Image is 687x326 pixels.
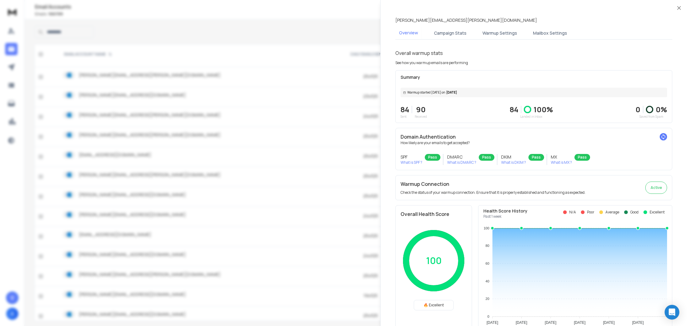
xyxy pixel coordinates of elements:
p: What is DMARC ? [447,160,476,165]
h3: DKIM [501,154,526,160]
span: Warmup started [DATE] on [407,90,445,95]
tspan: [DATE] [603,320,615,325]
div: Pass [479,154,494,161]
button: Active [645,182,667,194]
p: 84 [401,105,409,114]
button: Campaign Stats [430,26,470,40]
p: [PERSON_NAME][EMAIL_ADDRESS][PERSON_NAME][DOMAIN_NAME] [395,17,537,23]
p: 84 [510,105,518,114]
p: 100 [426,255,442,266]
p: 90 [415,105,427,114]
p: Average [605,210,619,215]
h3: DMARC [447,154,476,160]
h3: MX [551,154,572,160]
tspan: 0 [487,315,489,318]
p: Excellent [650,210,665,215]
p: 100 % [534,105,553,114]
p: Sent [401,114,409,119]
button: Overview [395,26,422,40]
p: What is DKIM ? [501,160,526,165]
h2: Domain Authentication [401,133,667,140]
p: Poor [587,210,594,215]
div: 🔥 Excellent [414,300,454,310]
tspan: 40 [486,279,489,283]
tspan: [DATE] [486,320,498,325]
tspan: [DATE] [516,320,527,325]
tspan: 20 [486,297,489,301]
tspan: [DATE] [574,320,585,325]
h2: Warmup Connection [401,180,585,188]
p: See how you warmup emails are performing [395,60,468,65]
p: Saved from Spam [635,114,667,119]
p: How likely are your emails to get accepted? [401,140,667,145]
div: Pass [528,154,544,161]
p: N/A [569,210,576,215]
div: [DATE] [401,88,667,97]
strong: 0 [635,104,640,114]
div: Pass [574,154,590,161]
h3: SPF [401,154,422,160]
div: Pass [425,154,440,161]
button: Warmup Settings [479,26,521,40]
p: Past 1 week [483,214,528,219]
button: Mailbox Settings [529,26,571,40]
p: Good [630,210,639,215]
p: Check the status of your warmup connection. Ensure that it is properly established and functionin... [401,190,585,195]
p: Health Score History [483,208,528,214]
tspan: [DATE] [545,320,556,325]
h2: Overall Health Score [401,210,467,218]
p: Summary [401,74,667,80]
tspan: 60 [486,262,489,265]
p: 0 % [656,105,667,114]
p: Received [415,114,427,119]
tspan: [DATE] [632,320,644,325]
h1: Overall warmup stats [395,49,443,57]
p: What is SPF ? [401,160,422,165]
tspan: 80 [486,244,489,247]
tspan: 100 [484,226,489,230]
div: Open Intercom Messenger [665,305,679,320]
p: What is MX ? [551,160,572,165]
p: Landed in Inbox [510,114,553,119]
